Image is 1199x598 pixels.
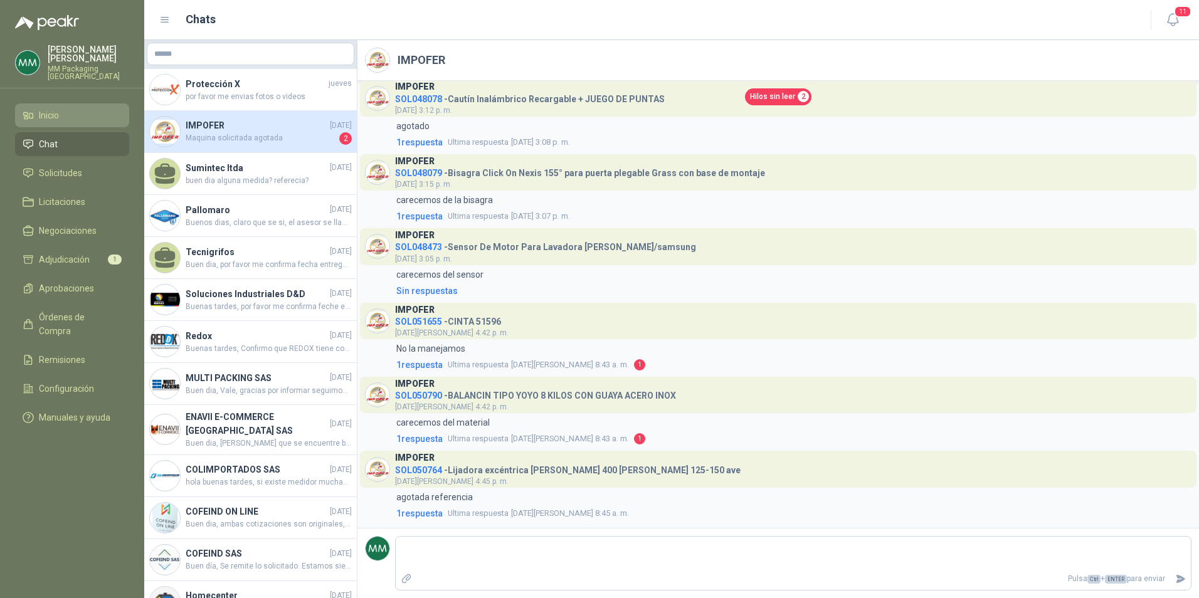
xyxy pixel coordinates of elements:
[15,276,129,300] a: Aprobaciones
[186,11,216,28] h1: Chats
[396,490,473,504] p: agotada referencia
[186,343,352,355] span: Buenas tardes, Confirmo que REDOX tiene como monto minimo de despacho a partir de $150.000 en ade...
[186,463,327,476] h4: COLIMPORTADOS SAS
[330,330,352,342] span: [DATE]
[448,210,509,223] span: Ultima respuesta
[394,135,1191,149] a: 1respuestaUltima respuesta[DATE] 3:08 p. m.
[396,358,443,372] span: 1 respuesta
[15,15,79,30] img: Logo peakr
[150,201,180,231] img: Company Logo
[366,48,389,72] img: Company Logo
[39,310,117,338] span: Órdenes de Compra
[186,77,326,91] h4: Protección X
[394,209,1191,223] a: 1respuestaUltima respuesta[DATE] 3:07 p. m.
[395,254,452,263] span: [DATE] 3:05 p. m.
[144,111,357,153] a: Company LogoIMPOFER[DATE]Maquina solicitada agotada2
[186,118,327,132] h4: IMPOFER
[395,239,696,251] h4: - Sensor De Motor Para Lavadora [PERSON_NAME]/samsung
[15,248,129,271] a: Adjudicación1
[396,568,417,590] label: Adjuntar archivos
[448,136,570,149] span: [DATE] 3:08 p. m.
[366,87,389,110] img: Company Logo
[186,560,352,572] span: Buen día, Se remite lo solicitado. Estamos siempre atentos a sus solicitudes.
[39,253,90,266] span: Adjudicación
[186,518,352,530] span: Buen dia, ambas cotizaciones son originales, esperamos que tome su oferta correspondiente al tipo...
[16,51,40,75] img: Company Logo
[186,505,327,518] h4: COFEIND ON LINE
[150,369,180,399] img: Company Logo
[750,91,795,103] span: Hilos sin leer
[150,414,180,444] img: Company Logo
[448,507,629,520] span: [DATE][PERSON_NAME] 8:45 a. m.
[396,416,490,429] p: carecemos del material
[144,539,357,581] a: Company LogoCOFEIND SAS[DATE]Buen día, Se remite lo solicitado. Estamos siempre atentos a sus sol...
[448,136,509,149] span: Ultima respuesta
[144,237,357,279] a: Tecnigrifos[DATE]Buen dia, por favor me confirma fecha entrega del pedido. gracias
[394,284,1191,298] a: Sin respuestas
[395,83,435,90] h3: IMPOFER
[448,359,629,371] span: [DATE][PERSON_NAME] 8:43 a. m.
[330,288,352,300] span: [DATE]
[395,380,435,387] h3: IMPOFER
[396,268,483,281] p: carecemos del sensor
[39,108,59,122] span: Inicio
[150,461,180,491] img: Company Logo
[39,137,58,151] span: Chat
[150,327,180,357] img: Company Logo
[395,307,435,313] h3: IMPOFER
[186,385,352,397] span: Buen dia, Vale, gracias por informar seguimos en pie con la compra del tornillero. gracias.
[448,433,629,445] span: [DATE][PERSON_NAME] 8:43 a. m.
[39,224,97,238] span: Negociaciones
[186,438,352,449] span: Buen dia, [PERSON_NAME] que se encuentre bien. Quería darle seguimiento a la cotización/propuesta...
[15,406,129,429] a: Manuales y ayuda
[186,245,327,259] h4: Tecnigrifos
[396,193,493,207] p: carecemos de la bisagra
[395,328,509,337] span: [DATE][PERSON_NAME] 4:42 p. m.
[395,391,442,401] span: SOL050790
[395,165,765,177] h4: - Bisagra Click On Nexis 155° para puerta plegable Grass con base de montaje
[329,78,352,90] span: jueves
[330,246,352,258] span: [DATE]
[15,132,129,156] a: Chat
[395,313,509,325] h4: - CINTA 51596
[634,359,645,370] span: 1
[395,465,442,475] span: SOL050764
[396,506,443,520] span: 1 respuesta
[395,454,435,461] h3: IMPOFER
[798,91,809,102] span: 2
[448,433,509,445] span: Ultima respuesta
[48,45,129,63] p: [PERSON_NAME] [PERSON_NAME]
[144,69,357,111] a: Company LogoProtección Xjuevespor favor me envias fotos o videos
[15,103,129,127] a: Inicio
[150,75,180,105] img: Company Logo
[186,203,327,217] h4: Pallomaro
[150,285,180,315] img: Company Logo
[1105,575,1127,584] span: ENTER
[186,259,352,271] span: Buen dia, por favor me confirma fecha entrega del pedido. gracias
[330,372,352,384] span: [DATE]
[1170,568,1191,590] button: Enviar
[186,161,327,175] h4: Sumintec ltda
[448,359,509,371] span: Ultima respuesta
[396,284,458,298] div: Sin respuestas
[186,301,352,313] span: Buenas tardes, por favor me confirma feche estimada del llegada del equipo. gracias.
[48,65,129,80] p: MM Packaging [GEOGRAPHIC_DATA]
[396,135,443,149] span: 1 respuesta
[339,132,352,145] span: 2
[15,377,129,401] a: Configuración
[330,464,352,476] span: [DATE]
[395,232,435,239] h3: IMPOFER
[144,321,357,363] a: Company LogoRedox[DATE]Buenas tardes, Confirmo que REDOX tiene como monto minimo de despacho a pa...
[144,279,357,321] a: Company LogoSoluciones Industriales D&D[DATE]Buenas tardes, por favor me confirma feche estimada ...
[186,287,327,301] h4: Soluciones Industriales D&D
[39,382,94,396] span: Configuración
[186,476,352,488] span: hola buenas tardes, si existe medidor muchas mas grande en otras marcas pero en la marca solicita...
[396,432,443,446] span: 1 respuesta
[394,432,1191,446] a: 1respuestaUltima respuesta[DATE][PERSON_NAME] 8:43 a. m.1
[1087,575,1101,584] span: Ctrl
[395,180,452,189] span: [DATE] 3:15 p. m.
[186,410,327,438] h4: ENAVII E-COMMERCE [GEOGRAPHIC_DATA] SAS
[150,545,180,575] img: Company Logo
[745,88,811,105] a: Hilos sin leer2
[144,497,357,539] a: Company LogoCOFEIND ON LINE[DATE]Buen dia, ambas cotizaciones son originales, esperamos que tome ...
